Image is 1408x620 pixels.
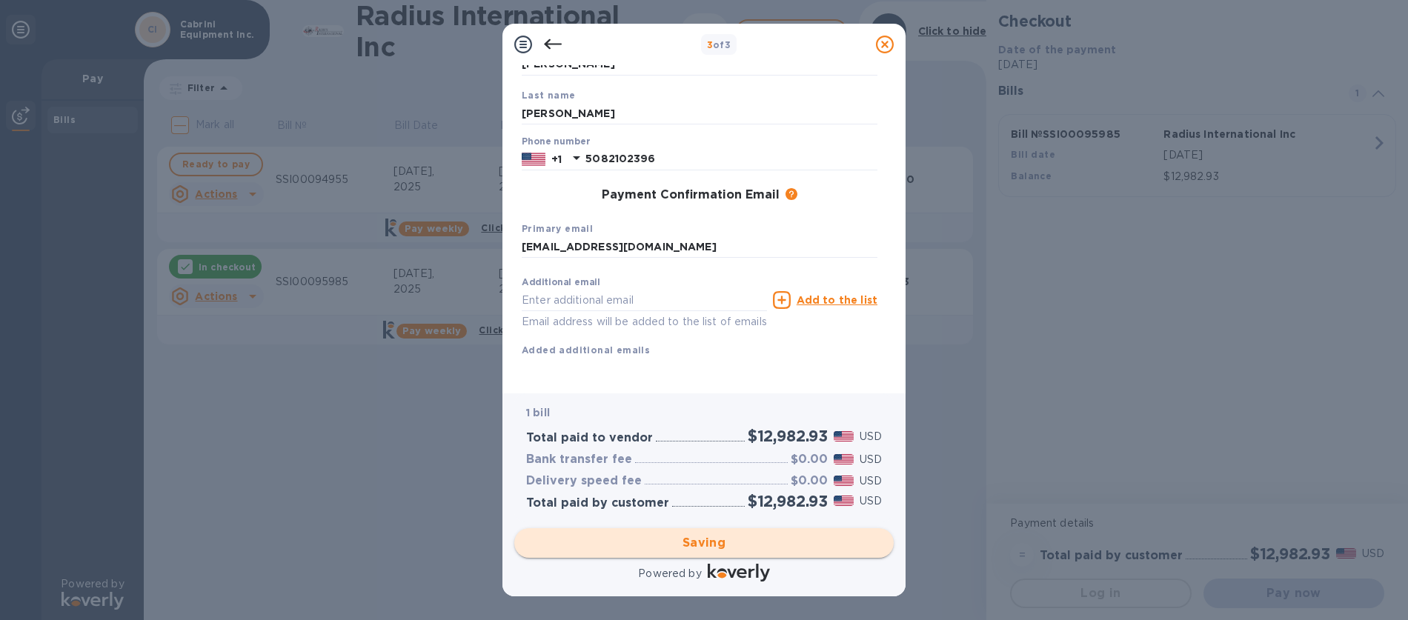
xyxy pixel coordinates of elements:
[522,102,877,124] input: Enter your last name
[638,566,701,581] p: Powered by
[707,39,713,50] span: 3
[522,313,767,330] p: Email address will be added to the list of emails
[834,496,854,506] img: USD
[860,493,882,509] p: USD
[797,294,877,306] u: Add to the list
[791,474,828,488] h3: $0.00
[860,429,882,444] p: USD
[834,454,854,464] img: USD
[526,407,550,419] b: 1 bill
[551,152,562,167] p: +1
[522,279,600,287] label: Additional email
[526,453,632,467] h3: Bank transfer fee
[708,564,770,581] img: Logo
[585,148,877,170] input: Enter your phone number
[860,473,882,489] p: USD
[748,492,828,510] h2: $12,982.93
[522,344,650,356] b: Added additional emails
[522,138,590,147] label: Phone number
[791,453,828,467] h3: $0.00
[526,474,642,488] h3: Delivery speed fee
[748,427,828,445] h2: $12,982.93
[526,431,653,445] h3: Total paid to vendor
[860,452,882,467] p: USD
[522,236,877,259] input: Enter your primary name
[602,188,780,202] h3: Payment Confirmation Email
[522,90,576,101] b: Last name
[834,431,854,441] img: USD
[526,496,669,510] h3: Total paid by customer
[522,223,593,234] b: Primary email
[522,151,545,167] img: US
[707,39,731,50] b: of 3
[834,476,854,486] img: USD
[522,289,767,311] input: Enter additional email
